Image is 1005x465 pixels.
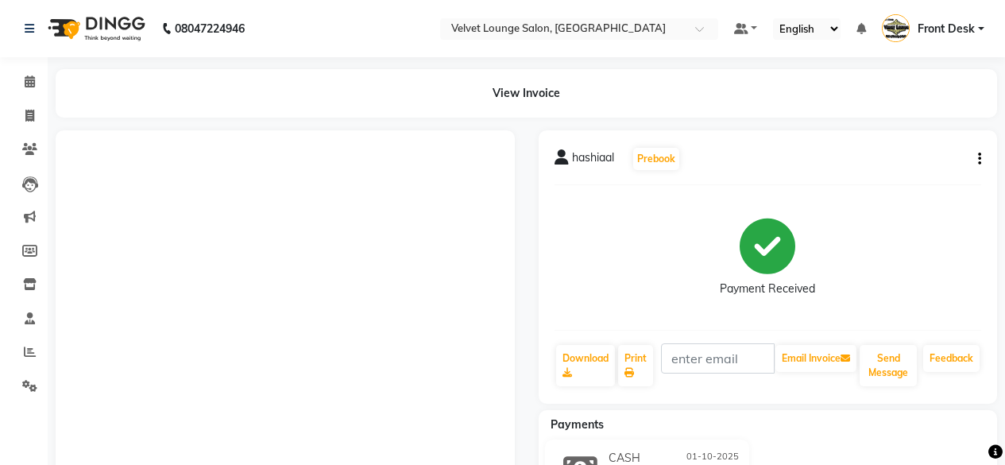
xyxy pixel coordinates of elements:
[923,345,980,372] a: Feedback
[860,345,917,386] button: Send Message
[618,345,653,386] a: Print
[175,6,245,51] b: 08047224946
[633,148,679,170] button: Prebook
[661,343,775,374] input: enter email
[56,69,997,118] div: View Invoice
[918,21,975,37] span: Front Desk
[41,6,149,51] img: logo
[556,345,615,386] a: Download
[775,345,856,372] button: Email Invoice
[572,149,614,172] span: hashiaal
[720,281,815,297] div: Payment Received
[882,14,910,42] img: Front Desk
[551,417,604,432] span: Payments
